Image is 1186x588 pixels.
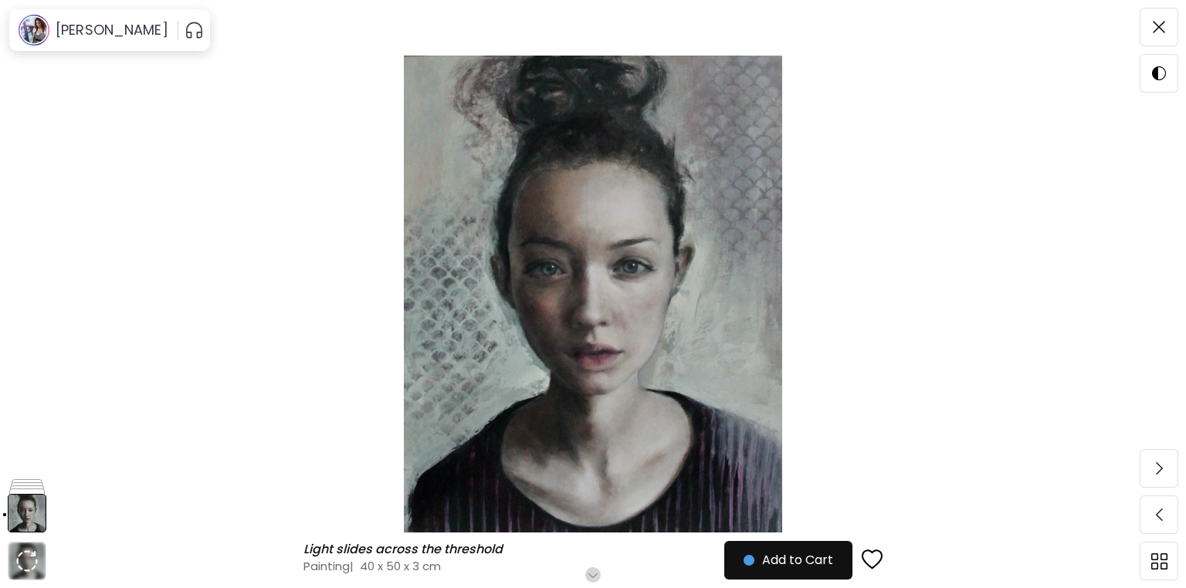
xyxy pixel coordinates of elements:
[852,539,893,581] button: favorites
[56,21,168,39] h6: [PERSON_NAME]
[185,18,204,42] button: pauseOutline IconGradient Icon
[724,541,852,580] button: Add to Cart
[744,551,833,569] span: Add to Cart
[303,542,507,557] h6: Light slides across the threshold
[303,558,758,574] h4: Painting | 40 x 50 x 3 cm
